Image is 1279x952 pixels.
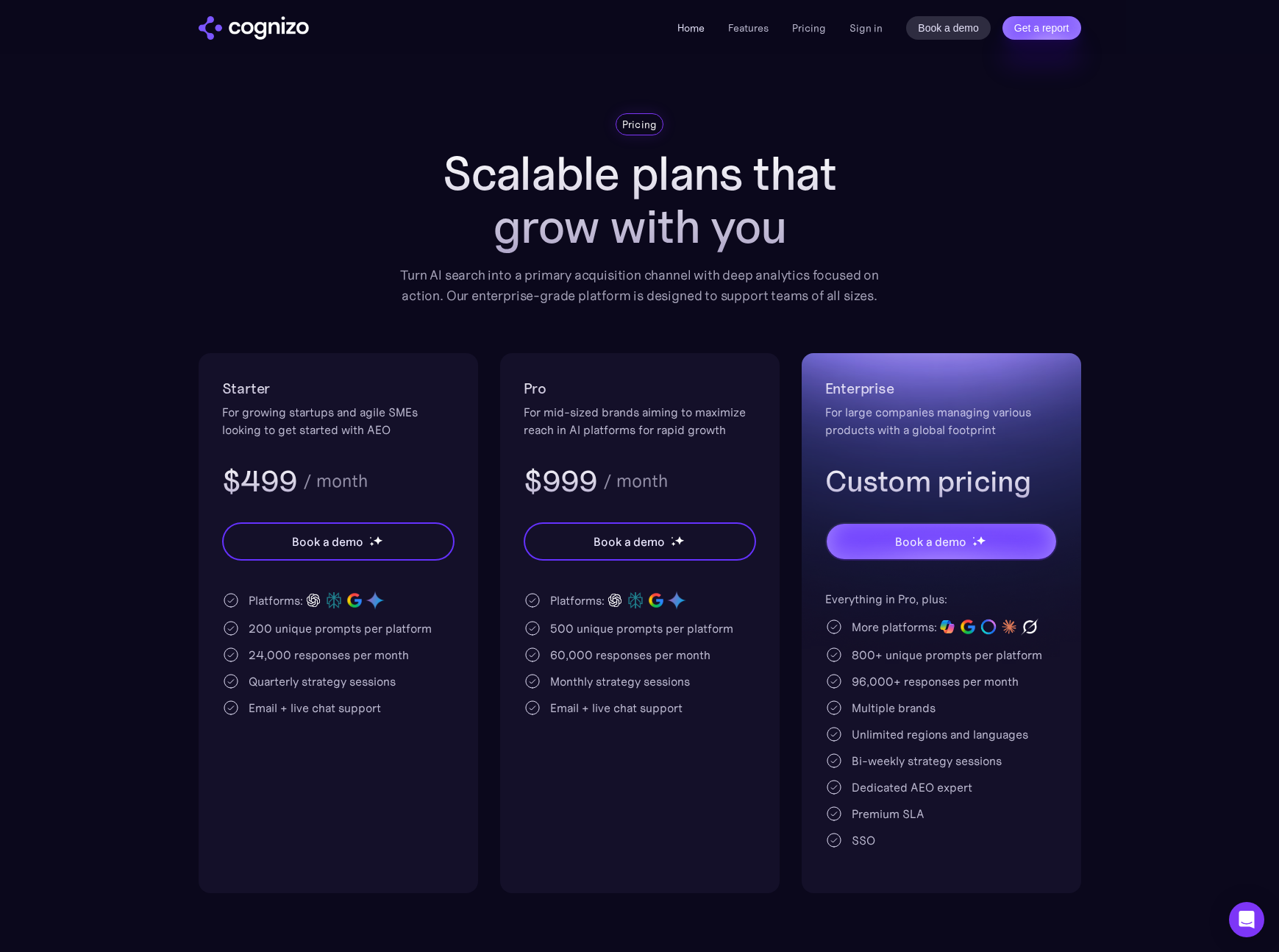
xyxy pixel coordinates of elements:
div: More platforms: [852,618,937,636]
a: Pricing [792,21,826,35]
a: Home [677,21,705,35]
div: For growing startups and agile SMEs looking to get started with AEO [222,403,455,438]
img: star [369,541,374,547]
h3: $999 [524,462,598,500]
img: star [976,536,986,545]
h2: Pro [524,377,756,400]
div: / month [603,472,668,490]
div: Platforms: [550,592,605,609]
div: Email + live chat support [550,699,683,717]
img: star [671,541,676,547]
h2: Enterprise [825,377,1058,400]
h1: Scalable plans that grow with you [390,147,890,253]
div: 60,000 responses per month [550,646,710,664]
div: Turn AI search into a primary acquisition channel with deep analytics focused on action. Our ente... [390,265,890,306]
div: For large companies managing various products with a global footprint [825,403,1058,438]
img: star [972,536,975,539]
div: Open Intercom Messenger [1229,902,1264,937]
img: star [369,536,371,539]
div: Book a demo [594,533,664,550]
a: Get a report [1002,16,1081,40]
div: Bi-weekly strategy sessions [852,752,1002,770]
div: Book a demo [292,533,363,550]
div: 200 unique prompts per platform [249,619,432,637]
div: Monthly strategy sessions [550,672,690,690]
a: Book a demostarstarstar [524,522,756,561]
div: Everything in Pro, plus: [825,590,1058,608]
a: Features [728,21,769,35]
h3: Custom pricing [825,462,1058,500]
div: / month [303,472,368,490]
div: 24,000 responses per month [249,646,409,664]
div: For mid-sized brands aiming to maximize reach in AI platforms for rapid growth [524,403,756,438]
div: Platforms: [249,592,303,609]
div: Multiple brands [852,699,936,717]
a: Sign in [849,19,883,37]
a: home [199,16,309,40]
div: Premium SLA [852,805,924,823]
h3: $499 [222,462,298,500]
div: Email + live chat support [249,699,381,717]
div: Book a demo [895,533,966,550]
div: SSO [852,831,875,849]
a: Book a demo [906,16,991,40]
a: Book a demostarstarstar [222,522,455,561]
div: 800+ unique prompts per platform [852,646,1042,664]
img: star [972,541,977,547]
div: 96,000+ responses per month [852,672,1019,690]
div: 500 unique prompts per platform [550,619,733,637]
div: Unlimited regions and languages [852,725,1028,743]
img: cognizo logo [199,16,309,40]
div: Pricing [622,117,658,132]
div: Dedicated AEO expert [852,778,972,796]
h2: Starter [222,377,455,400]
a: Book a demostarstarstar [825,522,1058,561]
img: star [671,536,673,539]
img: star [674,536,684,545]
div: Quarterly strategy sessions [249,672,396,690]
img: star [373,536,382,545]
